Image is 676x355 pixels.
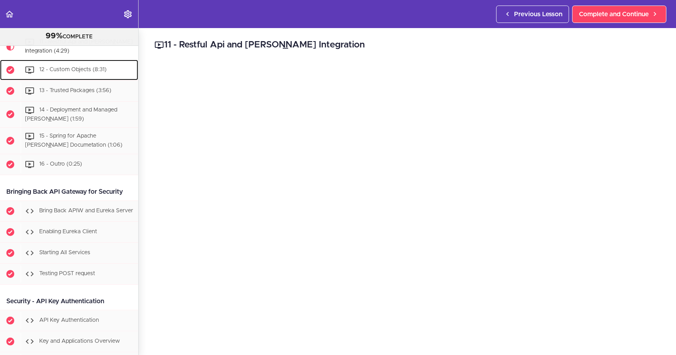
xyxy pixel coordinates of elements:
[46,32,63,40] span: 99%
[39,67,107,72] span: 12 - Custom Objects (8:31)
[579,9,649,19] span: Complete and Continue
[39,161,82,167] span: 16 - Outro (0:25)
[123,9,133,19] svg: Settings Menu
[39,250,90,255] span: Starting All Services
[10,31,128,42] div: COMPLETE
[25,107,117,122] span: 14 - Deployment and Managed [PERSON_NAME] (1:59)
[39,271,95,276] span: Testing POST request
[25,39,133,54] span: 11 - Restful Api and [PERSON_NAME] Integration (4:29)
[39,88,111,93] span: 13 - Trusted Packages (3:56)
[5,9,14,19] svg: Back to course curriculum
[572,6,666,23] a: Complete and Continue
[39,229,97,234] span: Enabling Eureka Client
[39,208,133,213] span: Bring Back APIW and Eureka Server
[39,338,120,344] span: Key and Applications Overview
[154,64,660,347] iframe: Video Player
[25,134,122,148] span: 15 - Spring for Apache [PERSON_NAME] Documetation (1:06)
[496,6,569,23] a: Previous Lesson
[154,38,660,52] h2: 11 - Restful Api and [PERSON_NAME] Integration
[514,9,562,19] span: Previous Lesson
[39,317,99,323] span: API Key Authentication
